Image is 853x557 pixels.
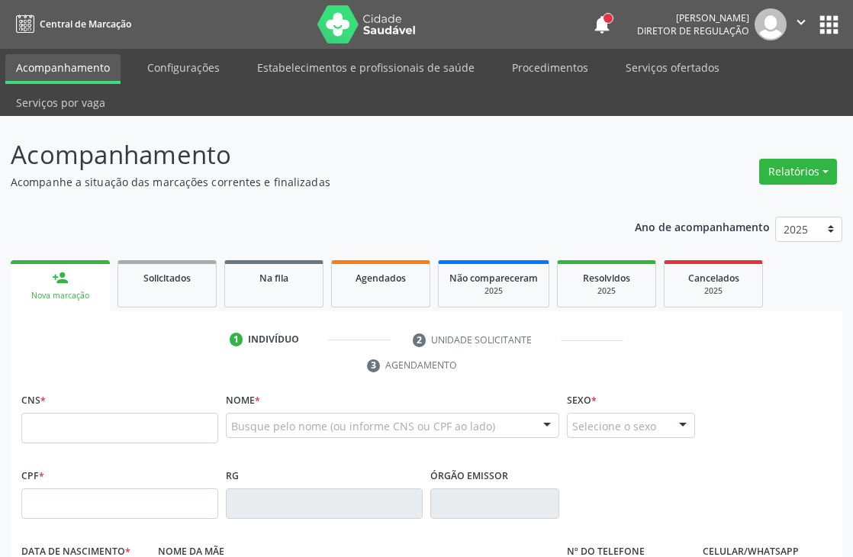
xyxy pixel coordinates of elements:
img: img [755,8,787,40]
span: Solicitados [143,272,191,285]
button: notifications [591,14,613,35]
label: RG [226,465,239,488]
button: apps [816,11,842,38]
a: Estabelecimentos e profissionais de saúde [246,54,485,81]
div: Nova marcação [21,290,99,301]
span: Diretor de regulação [637,24,749,37]
a: Procedimentos [501,54,599,81]
span: Central de Marcação [40,18,131,31]
div: 2025 [449,285,538,297]
div: person_add [52,269,69,286]
p: Acompanhamento [11,136,593,174]
label: Sexo [567,389,597,413]
div: 2025 [568,285,645,297]
i:  [793,14,810,31]
span: Agendados [356,272,406,285]
span: Não compareceram [449,272,538,285]
button: Relatórios [759,159,837,185]
span: Na fila [259,272,288,285]
p: Ano de acompanhamento [635,217,770,236]
label: Órgão emissor [430,465,508,488]
a: Serviços ofertados [615,54,730,81]
div: 2025 [675,285,752,297]
p: Acompanhe a situação das marcações correntes e finalizadas [11,174,593,190]
a: Acompanhamento [5,54,121,84]
label: Nome [226,389,260,413]
a: Serviços por vaga [5,89,116,116]
div: Indivíduo [248,333,299,346]
div: 1 [230,333,243,346]
span: Busque pelo nome (ou informe CNS ou CPF ao lado) [231,418,495,434]
div: [PERSON_NAME] [637,11,749,24]
span: Cancelados [688,272,739,285]
button:  [787,8,816,40]
label: CNS [21,389,46,413]
span: Selecione o sexo [572,418,656,434]
a: Configurações [137,54,230,81]
a: Central de Marcação [11,11,131,37]
span: Resolvidos [583,272,630,285]
label: CPF [21,465,44,488]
